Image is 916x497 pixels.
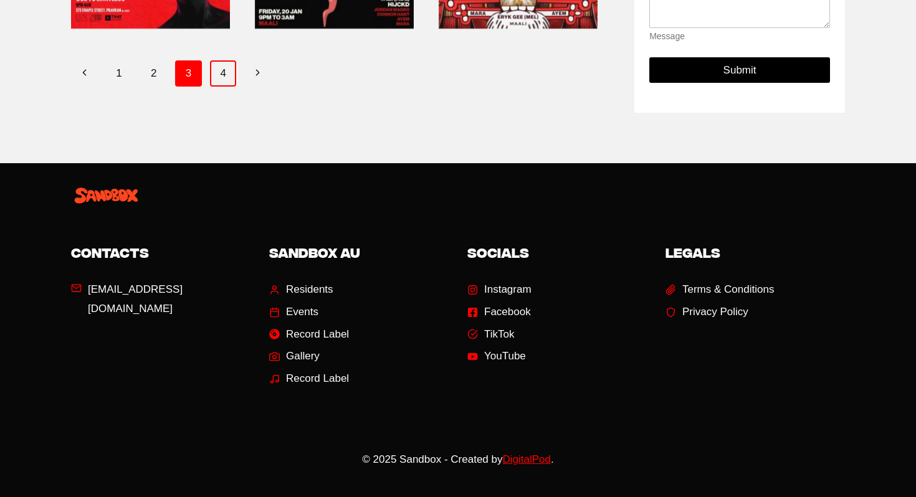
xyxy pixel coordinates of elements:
a: TikTok [467,325,515,344]
span: Privacy Policy [682,303,748,322]
a: Terms & Conditions [666,280,774,300]
h5: SANDBOX AU [269,243,449,262]
nav: Page navigation [71,60,598,87]
a: Facebook [467,303,531,322]
a: [EMAIL_ADDRESS][DOMAIN_NAME] [71,280,250,318]
span: Facebook [484,303,531,322]
span: Residents [286,280,333,300]
span: Record Label [286,325,349,344]
span: Instagram [484,280,532,300]
a: Residents [269,280,333,300]
a: 1 [106,60,133,87]
a: Privacy Policy [666,303,748,322]
a: DigitalPod [502,453,551,465]
a: Record Label [269,369,349,389]
h5: SOCIALS [467,243,647,262]
span: 3 [175,60,202,87]
a: YouTube [467,347,526,366]
span: Record Label [286,369,349,389]
h5: LEGALS [666,243,845,262]
h5: CONTACTS [71,243,250,262]
a: Record Label [269,325,349,344]
p: © 2025 Sandbox - Created by . [71,451,845,468]
div: Message [649,32,830,42]
span: YouTube [484,347,526,366]
span: [EMAIL_ADDRESS][DOMAIN_NAME] [88,280,250,318]
a: Events [269,303,318,322]
span: Events [286,303,318,322]
a: 4 [210,60,237,87]
a: Instagram [467,280,532,300]
span: Gallery [286,347,320,366]
a: 2 [140,60,167,87]
span: TikTok [484,325,515,344]
span: Terms & Conditions [682,280,774,300]
a: Gallery [269,347,320,366]
button: Submit [649,58,830,83]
